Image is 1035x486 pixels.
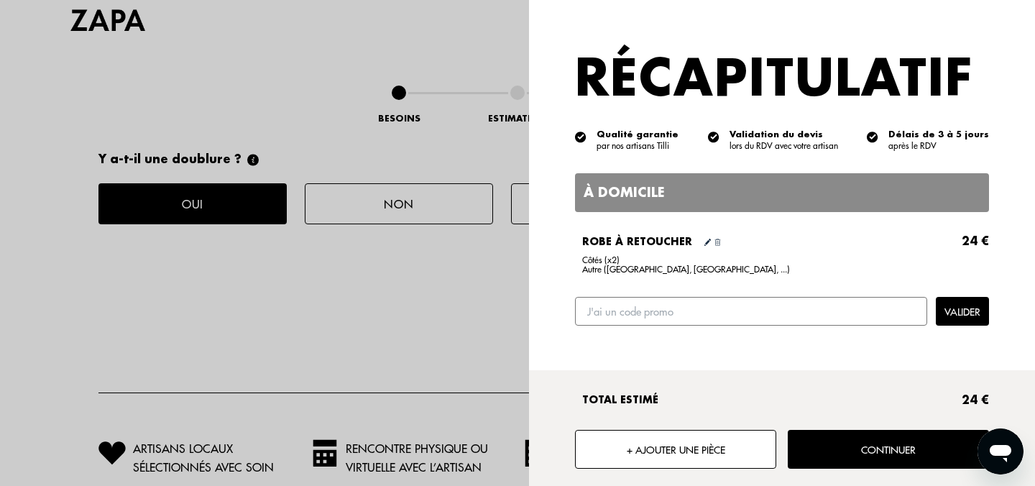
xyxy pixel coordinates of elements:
iframe: Bouton de lancement de la fenêtre de messagerie [977,428,1023,474]
img: Éditer [704,239,711,246]
button: Valider [936,297,989,326]
div: Validation du devis [730,130,838,139]
span: 24 € [962,236,989,247]
div: À domicile [575,173,989,212]
div: Qualité garantie [597,130,678,139]
h2: Total estimé [582,393,953,407]
button: + Ajouter une pièce [575,430,776,469]
span: 24 € [962,395,989,406]
div: par nos artisans Tilli [597,142,678,150]
input: J'ai un code promo [575,297,927,326]
span: Autre ([GEOGRAPHIC_DATA], [GEOGRAPHIC_DATA], ...) [582,265,790,275]
div: après le RDV [888,142,989,150]
img: icon list info [867,130,878,143]
button: Continuer [788,430,989,469]
img: icon list info [708,130,719,143]
img: Supprimer [714,239,721,246]
h2: Récapitulatif [529,46,1035,113]
img: icon list info [575,130,586,143]
h2: Robe à retoucher [582,235,692,249]
div: lors du RDV avec votre artisan [730,142,838,150]
div: Délais de 3 à 5 jours [888,130,989,139]
span: Côtés (x2) [582,256,989,265]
